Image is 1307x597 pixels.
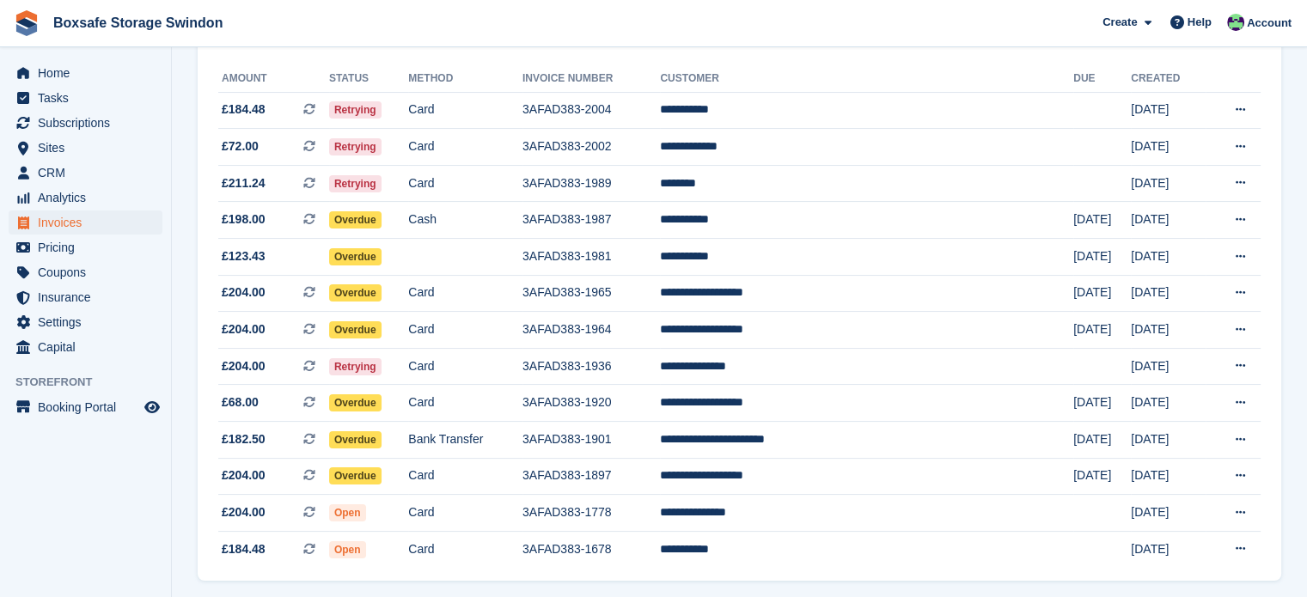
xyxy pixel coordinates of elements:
td: Card [408,129,522,166]
span: Account [1247,15,1292,32]
span: £198.00 [222,210,266,228]
span: £204.00 [222,357,266,375]
span: Home [38,61,141,85]
span: Invoices [38,210,141,235]
td: Card [408,458,522,495]
a: menu [9,61,162,85]
td: Card [408,92,522,129]
span: Overdue [329,321,382,338]
td: 3AFAD383-1901 [522,422,660,459]
span: Retrying [329,101,382,119]
td: 3AFAD383-2002 [522,129,660,166]
th: Amount [218,65,329,93]
td: Cash [408,202,522,239]
a: menu [9,260,162,284]
img: stora-icon-8386f47178a22dfd0bd8f6a31ec36ba5ce8667c1dd55bd0f319d3a0aa187defe.svg [14,10,40,36]
th: Due [1073,65,1131,93]
td: [DATE] [1073,275,1131,312]
td: [DATE] [1073,385,1131,422]
span: Storefront [15,374,171,391]
th: Method [408,65,522,93]
td: Bank Transfer [408,422,522,459]
td: [DATE] [1131,422,1206,459]
span: Open [329,541,366,558]
td: 3AFAD383-1678 [522,531,660,567]
td: [DATE] [1073,422,1131,459]
td: 3AFAD383-1936 [522,348,660,385]
td: 3AFAD383-1778 [522,495,660,532]
span: £68.00 [222,393,259,411]
span: Booking Portal [38,395,141,419]
span: Subscriptions [38,111,141,135]
a: menu [9,335,162,359]
span: CRM [38,161,141,185]
span: Overdue [329,284,382,302]
td: 3AFAD383-1965 [522,275,660,312]
span: £211.24 [222,174,266,192]
th: Invoice Number [522,65,660,93]
th: Status [329,65,408,93]
td: Card [408,531,522,567]
span: Retrying [329,358,382,375]
a: menu [9,86,162,110]
td: Card [408,275,522,312]
span: Tasks [38,86,141,110]
th: Created [1131,65,1206,93]
td: 3AFAD383-1920 [522,385,660,422]
span: Insurance [38,285,141,309]
td: [DATE] [1073,312,1131,349]
span: Create [1102,14,1137,31]
td: 3AFAD383-1989 [522,165,660,202]
td: 3AFAD383-1897 [522,458,660,495]
a: menu [9,186,162,210]
a: menu [9,136,162,160]
td: Card [408,495,522,532]
td: [DATE] [1131,348,1206,385]
span: Sites [38,136,141,160]
td: [DATE] [1073,458,1131,495]
a: menu [9,285,162,309]
span: Pricing [38,235,141,259]
td: [DATE] [1131,385,1206,422]
td: Card [408,312,522,349]
a: menu [9,210,162,235]
span: £204.00 [222,466,266,484]
span: Coupons [38,260,141,284]
a: Boxsafe Storage Swindon [46,9,229,37]
td: [DATE] [1131,531,1206,567]
a: menu [9,235,162,259]
span: Overdue [329,467,382,484]
span: Settings [38,310,141,334]
span: £204.00 [222,320,266,338]
span: Open [329,504,366,521]
a: menu [9,161,162,185]
span: £184.48 [222,101,266,119]
td: [DATE] [1131,275,1206,312]
span: £72.00 [222,137,259,155]
span: Capital [38,335,141,359]
a: Preview store [142,397,162,417]
span: Overdue [329,248,382,265]
span: Overdue [329,394,382,411]
td: 3AFAD383-1981 [522,239,660,276]
td: Card [408,385,522,422]
td: [DATE] [1131,239,1206,276]
td: [DATE] [1131,165,1206,202]
td: [DATE] [1073,239,1131,276]
span: £204.00 [222,503,266,521]
td: [DATE] [1131,458,1206,495]
td: Card [408,165,522,202]
span: £123.43 [222,247,266,265]
span: Retrying [329,138,382,155]
td: 3AFAD383-1964 [522,312,660,349]
td: 3AFAD383-1987 [522,202,660,239]
span: Help [1188,14,1212,31]
td: [DATE] [1131,495,1206,532]
th: Customer [660,65,1073,93]
span: £184.48 [222,540,266,558]
span: Retrying [329,175,382,192]
a: menu [9,111,162,135]
span: Analytics [38,186,141,210]
td: 3AFAD383-2004 [522,92,660,129]
a: menu [9,395,162,419]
